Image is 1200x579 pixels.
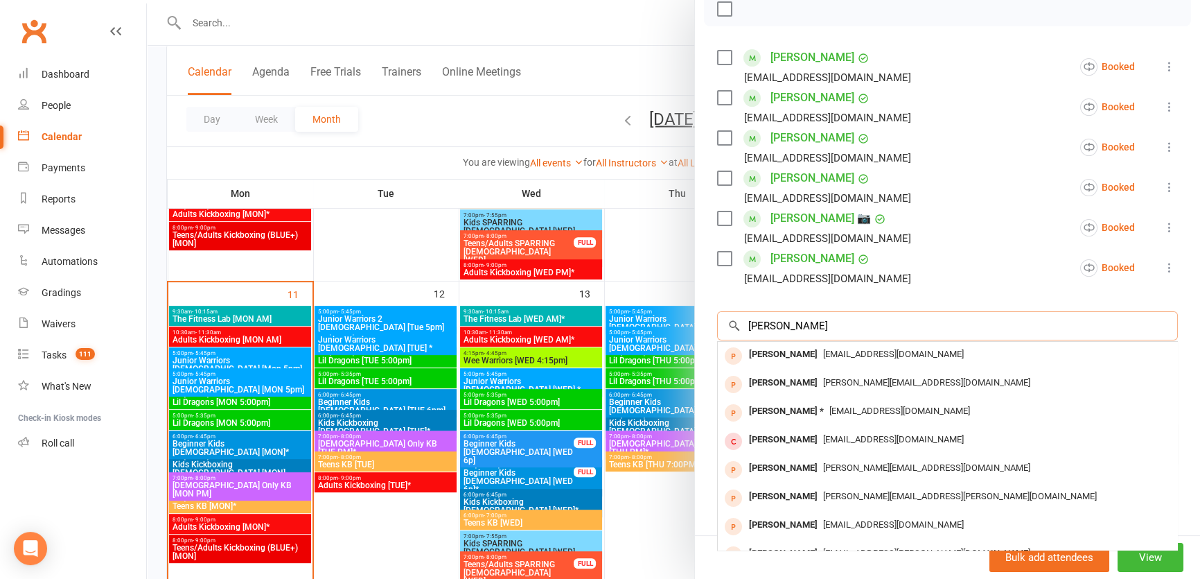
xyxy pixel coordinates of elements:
div: [EMAIL_ADDRESS][DOMAIN_NAME] [744,270,911,288]
div: prospect [725,376,742,393]
div: Waivers [42,318,76,329]
div: Open Intercom Messenger [14,532,47,565]
input: Search to add attendees [717,311,1178,340]
span: [PERSON_NAME][EMAIL_ADDRESS][DOMAIN_NAME] [823,377,1030,388]
div: [EMAIL_ADDRESS][DOMAIN_NAME] [744,189,911,207]
a: Tasks 111 [18,340,146,371]
div: [PERSON_NAME] [743,430,823,450]
span: [PERSON_NAME][EMAIL_ADDRESS][PERSON_NAME][DOMAIN_NAME] [823,491,1097,501]
div: People [42,100,71,111]
div: [PERSON_NAME] [743,487,823,507]
div: [EMAIL_ADDRESS][DOMAIN_NAME] [744,69,911,87]
a: [PERSON_NAME] [770,248,854,270]
div: [PERSON_NAME] [743,345,823,365]
a: [PERSON_NAME] [770,46,854,69]
div: prospect [725,490,742,507]
div: [PERSON_NAME] [743,544,823,564]
div: Booked [1080,58,1135,76]
a: What's New [18,371,146,402]
div: What's New [42,381,91,392]
div: [PERSON_NAME] [743,373,823,393]
div: Gradings [42,287,81,298]
a: Dashboard [18,59,146,90]
span: [EMAIL_ADDRESS][DOMAIN_NAME] [823,349,964,359]
span: 111 [76,348,95,360]
a: [PERSON_NAME] [770,167,854,189]
div: [EMAIL_ADDRESS][DOMAIN_NAME] [744,230,911,248]
a: Waivers [18,309,146,340]
a: [PERSON_NAME] [770,87,854,109]
div: prospect [725,518,742,535]
div: [EMAIL_ADDRESS][DOMAIN_NAME] [744,109,911,127]
div: prospect [725,461,742,478]
div: member [725,433,742,450]
div: Automations [42,256,98,267]
div: [PERSON_NAME] [743,458,823,478]
div: Tasks [42,349,67,361]
div: Reports [42,193,76,205]
a: Roll call [18,428,146,459]
div: Dashboard [42,69,89,80]
span: [EMAIL_ADDRESS][DOMAIN_NAME] [823,434,964,444]
div: [PERSON_NAME] * [743,401,829,422]
div: [EMAIL_ADDRESS][DOMAIN_NAME] [744,149,911,167]
div: Calendar [42,131,82,142]
div: Booked [1080,139,1135,156]
div: Booked [1080,179,1135,196]
div: prospect [725,347,742,365]
div: Booked [1080,98,1135,116]
a: Calendar [18,121,146,153]
div: [PERSON_NAME] [743,515,823,535]
a: Reports [18,184,146,215]
div: prospect [725,404,742,422]
div: Booked [1080,219,1135,236]
div: Messages [42,225,85,236]
a: People [18,90,146,121]
span: [EMAIL_ADDRESS][DOMAIN_NAME] [823,519,964,530]
a: [PERSON_NAME] [770,127,854,149]
a: Gradings [18,277,146,309]
a: Automations [18,246,146,277]
a: [PERSON_NAME] 📷 [770,207,871,230]
span: [EMAIL_ADDRESS][DOMAIN_NAME] [829,406,970,416]
a: Messages [18,215,146,246]
span: [EMAIL_ADDRESS][PERSON_NAME][DOMAIN_NAME] [823,548,1030,558]
a: Payments [18,153,146,184]
div: Payments [42,162,85,173]
span: [PERSON_NAME][EMAIL_ADDRESS][DOMAIN_NAME] [823,463,1030,473]
div: Roll call [42,438,74,449]
button: Bulk add attendees [989,543,1109,572]
div: prospect [725,546,742,564]
div: Booked [1080,259,1135,277]
button: View [1118,543,1183,572]
a: Clubworx [17,14,51,49]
